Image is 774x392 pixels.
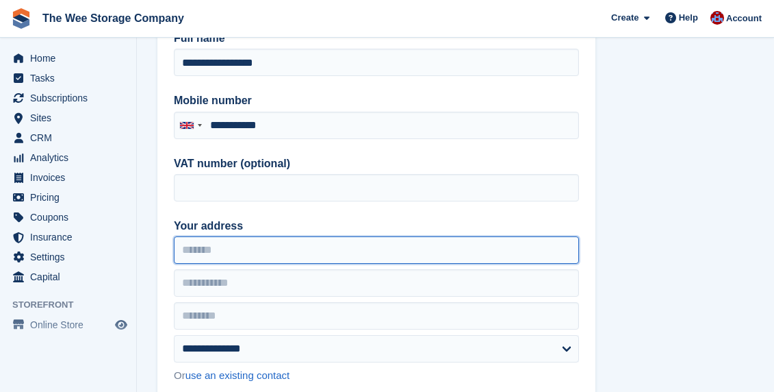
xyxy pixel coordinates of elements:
[30,267,112,286] span: Capital
[174,368,579,384] div: Or
[7,188,129,207] a: menu
[30,247,112,267] span: Settings
[174,93,579,109] label: Mobile number
[7,69,129,88] a: menu
[174,218,579,234] label: Your address
[30,188,112,207] span: Pricing
[30,49,112,68] span: Home
[113,317,129,333] a: Preview store
[175,112,206,138] div: United Kingdom: +44
[7,148,129,167] a: menu
[726,12,762,25] span: Account
[679,11,698,25] span: Help
[30,88,112,108] span: Subscriptions
[7,128,129,147] a: menu
[174,156,579,172] label: VAT number (optional)
[7,108,129,127] a: menu
[30,108,112,127] span: Sites
[12,298,136,312] span: Storefront
[37,7,190,29] a: The Wee Storage Company
[7,247,129,267] a: menu
[174,30,579,47] label: Full name
[7,208,129,227] a: menu
[7,267,129,286] a: menu
[30,148,112,167] span: Analytics
[7,168,129,187] a: menu
[30,228,112,247] span: Insurance
[7,228,129,247] a: menu
[30,69,112,88] span: Tasks
[7,49,129,68] a: menu
[11,8,31,29] img: stora-icon-8386f47178a22dfd0bd8f6a31ec36ba5ce8667c1dd55bd0f319d3a0aa187defe.svg
[710,11,724,25] img: Scott Ritchie
[185,369,290,381] a: use an existing contact
[30,128,112,147] span: CRM
[30,168,112,187] span: Invoices
[7,88,129,108] a: menu
[30,208,112,227] span: Coupons
[7,315,129,334] a: menu
[30,315,112,334] span: Online Store
[611,11,638,25] span: Create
